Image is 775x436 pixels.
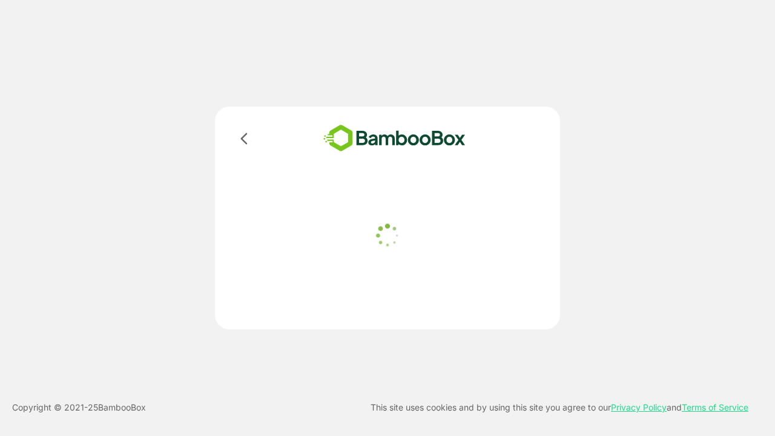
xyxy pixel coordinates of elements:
a: Privacy Policy [611,402,667,412]
p: This site uses cookies and by using this site you agree to our and [371,400,748,415]
p: Copyright © 2021- 25 BambooBox [12,400,146,415]
a: Terms of Service [682,402,748,412]
img: bamboobox [306,121,483,156]
img: loader [372,220,403,251]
